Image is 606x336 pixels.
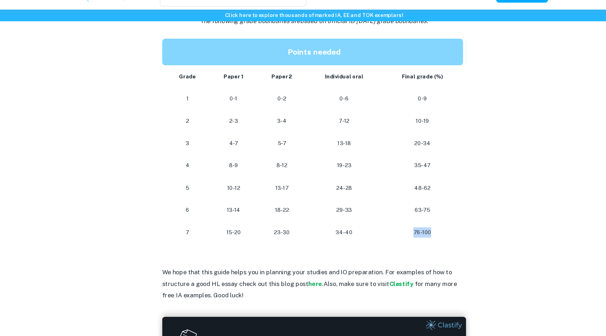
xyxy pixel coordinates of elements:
p: Exemplars [325,9,358,16]
i: The following grade boundaries are [197,33,409,40]
p: 19-23 [302,166,360,176]
p: 3 [170,146,200,155]
input: Search for any exemplars... [159,3,276,23]
a: Clastify [373,278,395,285]
p: We hope that this guide helps you in planning your studies and IO preparation. For examples of ho... [161,265,445,298]
span: based on official IB [DATE] grade boundaries. [290,33,409,40]
p: 4-7 [211,146,244,155]
p: 34-40 [302,229,360,238]
p: Review [372,9,397,17]
strong: Points needed [279,61,328,70]
h6: Click here to explore thousands of marked IA, EE and TOK exemplars ! [1,27,605,35]
span: Also, make sure to visit [312,278,373,285]
p: 18-22 [256,208,290,217]
strong: Grade [177,85,193,91]
p: 1 [170,104,200,114]
a: here [298,278,310,285]
strong: Paper 1 [219,85,237,91]
p: 48-62 [372,187,436,197]
p: 8-9 [211,166,244,176]
p: 5-7 [256,146,290,155]
img: Clastify logo [85,6,130,20]
p: 4 [170,166,200,176]
p: 13-14 [211,208,244,217]
p: 20-34 [372,146,436,155]
strong: Individual oral [313,85,349,91]
a: Schools [411,10,431,16]
p: 13-18 [302,146,360,155]
p: 7 [170,229,200,238]
p: 2 [170,125,200,134]
p: 24-28 [302,187,360,197]
p: 63-75 [372,208,436,217]
p: 5 [170,187,200,197]
p: 76-100 [372,229,436,238]
p: 7-12 [302,125,360,134]
strong: Paper 2 [263,85,283,91]
p: 23-30 [256,229,290,238]
p: 0-9 [372,104,436,114]
p: 0-1 [211,104,244,114]
p: 8-12 [256,166,290,176]
p: 29-33 [302,208,360,217]
button: JOIN FOR FREE [473,6,521,19]
p: 13-17 [256,187,290,197]
button: Help and Feedback [585,311,599,325]
strong: Final grade (%) [385,85,423,91]
p: 15-20 [211,229,244,238]
p: 10-12 [211,187,244,197]
p: 3-4 [256,125,290,134]
p: 0-2 [256,104,290,114]
p: 6 [170,208,200,217]
p: 0-6 [302,104,360,114]
a: Login [445,10,459,16]
p: 10-19 [372,125,436,134]
p: 35-47 [372,166,436,176]
p: 2-3 [211,125,244,134]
